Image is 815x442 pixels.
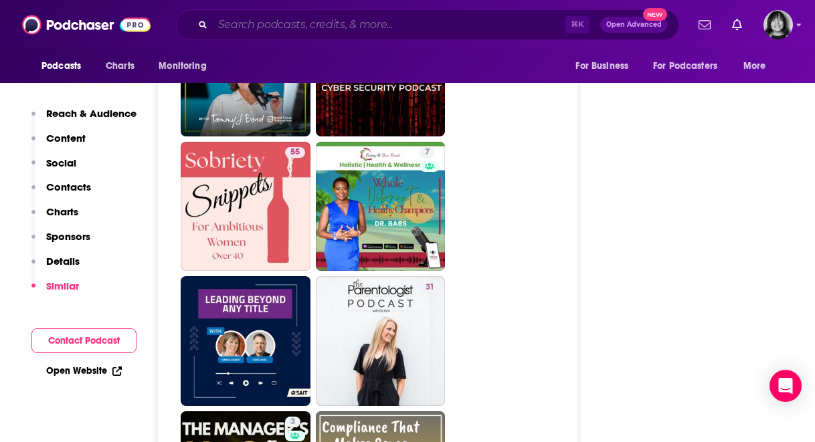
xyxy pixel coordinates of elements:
[425,146,430,159] span: 7
[734,53,783,79] button: open menu
[285,417,300,427] a: 3
[31,255,80,280] button: Details
[46,230,90,243] p: Sponsors
[46,365,122,376] a: Open Website
[31,156,76,181] button: Social
[181,142,310,271] a: 55
[600,17,668,33] button: Open AdvancedNew
[106,57,134,76] span: Charts
[97,53,143,79] a: Charts
[31,132,86,156] button: Content
[31,107,137,132] button: Reach & Audience
[285,147,305,158] a: 55
[31,181,91,205] button: Contacts
[46,205,78,218] p: Charts
[176,9,679,40] div: Search podcasts, credits, & more...
[643,8,667,21] span: New
[316,276,446,406] a: 31
[566,53,645,79] button: open menu
[316,142,446,271] a: 7
[46,280,79,292] p: Similar
[575,57,628,76] span: For Business
[606,21,662,28] span: Open Advanced
[31,205,78,230] button: Charts
[31,328,137,353] button: Contact Podcast
[46,156,76,169] p: Social
[763,10,793,39] button: Show profile menu
[46,181,91,193] p: Contacts
[41,57,81,76] span: Podcasts
[763,10,793,39] span: Logged in as parkdalepublicity1
[426,281,434,294] span: 31
[763,10,793,39] img: User Profile
[290,415,295,429] span: 3
[31,280,79,304] button: Similar
[22,12,151,37] img: Podchaser - Follow, Share and Rate Podcasts
[693,13,716,36] a: Show notifications dropdown
[31,230,90,255] button: Sponsors
[769,370,802,402] div: Open Intercom Messenger
[290,146,300,159] span: 55
[46,255,80,267] p: Details
[653,57,717,76] span: For Podcasters
[743,57,766,76] span: More
[32,53,98,79] button: open menu
[46,107,137,120] p: Reach & Audience
[46,132,86,144] p: Content
[727,13,747,36] a: Show notifications dropdown
[213,14,565,35] input: Search podcasts, credits, & more...
[149,53,223,79] button: open menu
[565,16,590,33] span: ⌘ K
[159,57,206,76] span: Monitoring
[420,282,440,292] a: 31
[644,53,737,79] button: open menu
[420,147,435,158] a: 7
